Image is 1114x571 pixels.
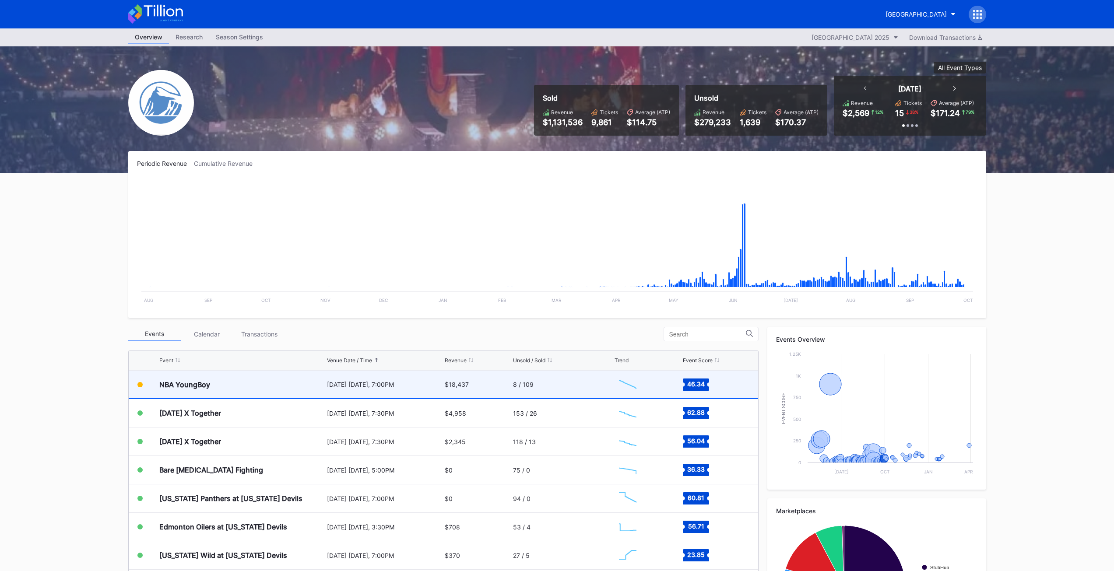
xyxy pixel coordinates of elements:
[886,11,947,18] div: [GEOGRAPHIC_DATA]
[796,373,801,378] text: 1k
[687,466,705,473] text: 36.33
[776,336,977,343] div: Events Overview
[934,62,986,74] button: All Event Types
[930,565,949,570] text: StubHub
[784,298,798,303] text: [DATE]
[551,298,561,303] text: Mar
[513,552,530,559] div: 27 / 5
[615,374,641,396] svg: Chart title
[438,298,447,303] text: Jan
[687,551,705,558] text: 23.85
[159,409,221,417] div: [DATE] X Together
[729,298,738,303] text: Jun
[159,357,173,364] div: Event
[909,109,919,116] div: 38 %
[327,466,443,474] div: [DATE] [DATE], 5:00PM
[327,552,443,559] div: [DATE] [DATE], 7:00PM
[209,31,270,43] div: Season Settings
[498,298,506,303] text: Feb
[931,109,960,118] div: $171.24
[775,118,819,127] div: $170.37
[159,522,287,531] div: Edmonton Oilers at [US_STATE] Devils
[327,523,443,531] div: [DATE] [DATE], 3:30PM
[159,551,287,560] div: [US_STATE] Wild at [US_STATE] Devils
[445,357,467,364] div: Revenue
[445,381,469,388] div: $18,437
[627,118,670,127] div: $114.75
[635,109,670,116] div: Average (ATP)
[834,469,848,474] text: [DATE]
[327,438,443,445] div: [DATE] [DATE], 7:30PM
[615,516,641,538] svg: Chart title
[880,469,889,474] text: Oct
[843,109,869,118] div: $2,569
[615,544,641,566] svg: Chart title
[137,160,194,167] div: Periodic Revenue
[748,109,766,116] div: Tickets
[600,109,618,116] div: Tickets
[169,31,209,44] a: Research
[924,469,932,474] text: Jan
[615,487,641,509] svg: Chart title
[144,298,153,303] text: Aug
[807,32,903,43] button: [GEOGRAPHIC_DATA] 2025
[513,410,537,417] div: 153 / 26
[159,380,210,389] div: NBA YoungBoy
[513,495,531,502] div: 94 / 0
[688,494,704,501] text: 60.81
[874,109,884,116] div: 12 %
[798,460,801,465] text: 0
[879,6,962,22] button: [GEOGRAPHIC_DATA]
[615,459,641,481] svg: Chart title
[903,100,922,106] div: Tickets
[851,100,873,106] div: Revenue
[445,523,460,531] div: $708
[379,298,387,303] text: Dec
[784,109,819,116] div: Average (ATP)
[445,552,460,559] div: $370
[209,31,270,44] a: Season Settings
[128,31,169,44] a: Overview
[781,392,786,424] text: Event Score
[683,357,713,364] div: Event Score
[543,118,583,127] div: $1,131,536
[846,298,855,303] text: Aug
[895,109,904,118] div: 15
[963,298,972,303] text: Oct
[159,466,263,474] div: Bare [MEDICAL_DATA] Fighting
[812,34,889,41] div: [GEOGRAPHIC_DATA] 2025
[687,437,705,445] text: 56.04
[128,327,181,341] div: Events
[159,437,221,446] div: [DATE] X Together
[776,507,977,515] div: Marketplaces
[611,298,620,303] text: Apr
[513,381,534,388] div: 8 / 109
[327,357,372,364] div: Venue Date / Time
[327,381,443,388] div: [DATE] [DATE], 7:00PM
[793,438,801,443] text: 250
[137,178,977,309] svg: Chart title
[905,32,986,43] button: Download Transactions
[793,395,801,400] text: 750
[687,380,705,387] text: 46.34
[939,100,974,106] div: Average (ATP)
[204,298,212,303] text: Sep
[320,298,330,303] text: Nov
[513,438,536,445] div: 118 / 13
[909,34,982,41] div: Download Transactions
[194,160,260,167] div: Cumulative Revenue
[445,466,453,474] div: $0
[776,350,977,481] svg: Chart title
[261,298,270,303] text: Oct
[898,84,921,93] div: [DATE]
[233,327,286,341] div: Transactions
[668,298,678,303] text: May
[445,495,453,502] div: $0
[445,438,466,445] div: $2,345
[694,118,731,127] div: $279,233
[694,94,819,102] div: Unsold
[965,109,975,116] div: 79 %
[906,298,914,303] text: Sep
[740,118,766,127] div: 1,639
